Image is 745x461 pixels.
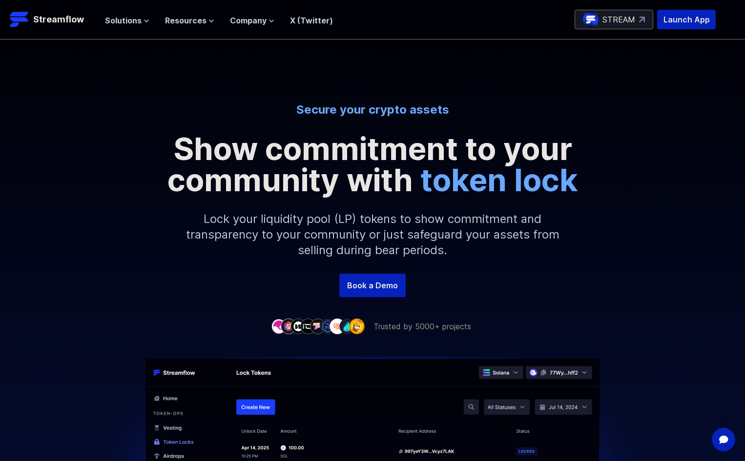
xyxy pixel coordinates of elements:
button: Launch App [657,10,716,29]
p: Show commitment to your community with [153,133,592,196]
p: Streamflow [33,13,84,26]
button: Solutions [105,15,149,26]
p: Secure your crypto assets [102,102,643,118]
span: Company [230,15,267,26]
a: STREAM [575,10,653,29]
img: company-8 [339,319,355,334]
img: company-1 [271,319,287,334]
a: Streamflow [10,10,95,29]
img: company-7 [330,319,345,334]
span: token lock [420,161,578,199]
img: company-6 [320,319,335,334]
img: company-2 [281,319,296,334]
img: Streamflow Logo [10,10,29,29]
img: company-4 [300,319,316,334]
span: Resources [165,15,207,26]
button: Resources [165,15,214,26]
img: streamflow-logo-circle.png [583,12,599,27]
span: Solutions [105,15,142,26]
div: Open Intercom Messenger [712,428,735,451]
a: Book a Demo [339,274,406,297]
p: Lock your liquidity pool (LP) tokens to show commitment and transparency to your community or jus... [163,196,582,274]
p: STREAM [602,14,635,25]
img: company-5 [310,319,326,334]
a: X (Twitter) [290,16,333,25]
button: Company [230,15,274,26]
p: Trusted by 5000+ projects [373,321,471,332]
img: company-3 [290,319,306,334]
img: top-right-arrow.svg [639,17,645,22]
img: company-9 [349,319,365,334]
